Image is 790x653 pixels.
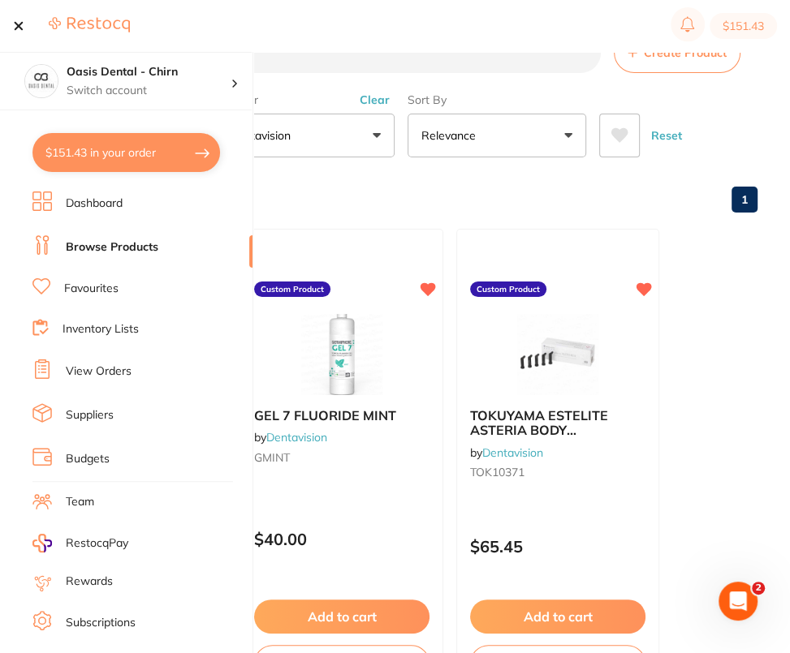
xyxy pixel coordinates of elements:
[710,13,777,39] button: $151.43
[66,239,158,256] a: Browse Products
[421,127,482,144] p: Relevance
[408,92,586,107] label: Sort By
[24,32,601,73] input: Search Products
[470,281,546,298] label: Custom Product
[230,127,297,144] p: Dentavision
[408,114,586,157] button: Relevance
[355,92,395,107] button: Clear
[66,494,94,510] a: Team
[63,321,139,337] a: Inventory Lists
[66,535,128,552] span: RestocqPay
[470,445,543,460] span: by
[49,16,130,36] a: Restocq Logo
[614,32,740,73] button: Create Product
[644,46,727,59] span: Create Product
[254,407,396,423] span: GEL 7 FLUORIDE MINT
[216,114,395,157] button: Dentavision
[49,16,130,33] img: Restocq Logo
[289,314,395,395] img: GEL 7 FLUORIDE MINT
[254,430,327,445] span: by
[67,83,231,99] p: Switch account
[66,407,114,423] a: Suppliers
[66,451,110,467] a: Budgets
[64,281,119,297] a: Favourites
[32,133,220,172] button: $151.43 in your order
[266,430,327,445] a: Dentavision
[66,195,123,212] a: Dashboard
[32,534,128,552] a: RestocqPay
[732,183,758,216] a: 1
[25,65,58,97] img: Oasis Dental - Chirn
[505,314,611,395] img: TOKUYAMA ESTELITE ASTERIA BODY RESTORATIVE PLT BL (15) 0.2g
[254,599,430,634] button: Add to cart
[752,582,765,595] span: 2
[67,64,231,80] h4: Oasis Dental - Chirn
[470,408,645,438] b: TOKUYAMA ESTELITE ASTERIA BODY RESTORATIVE PLT BL (15) 0.2g
[646,114,687,157] button: Reset
[470,599,645,634] button: Add to cart
[254,281,330,298] label: Custom Product
[470,537,645,556] p: $65.45
[719,582,758,621] iframe: Intercom live chat
[32,534,52,552] img: RestocqPay
[66,574,113,590] a: Rewards
[66,615,136,631] a: Subscriptions
[254,530,430,548] p: $40.00
[254,450,290,465] span: GMINT
[254,408,430,423] b: GEL 7 FLUORIDE MINT
[482,445,543,460] a: Dentavision
[66,363,132,380] a: View Orders
[470,465,525,479] span: TOK10371
[470,407,636,468] span: TOKUYAMA ESTELITE ASTERIA BODY RESTORATIVE PLT BL (15) 0.2g
[216,92,395,107] label: Supplier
